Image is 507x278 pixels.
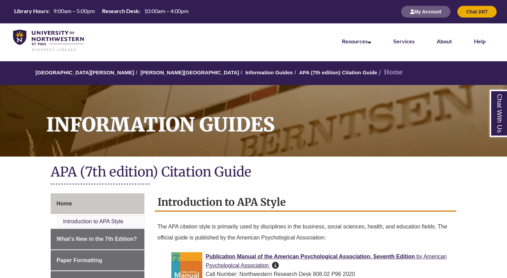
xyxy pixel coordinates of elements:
[342,38,371,44] a: Resources
[377,67,403,77] li: Home
[51,229,144,249] a: What's New in the 7th Edition?
[401,9,450,14] a: My Account
[140,69,239,75] a: [PERSON_NAME][GEOGRAPHIC_DATA]
[437,38,452,44] a: About
[457,9,497,14] a: Chat 24/7
[401,6,450,18] button: My Account
[51,193,144,214] a: Home
[299,69,377,75] a: APA (7th edition) Citation Guide
[57,236,137,242] span: What's New in the 7th Edition?
[206,254,415,259] span: Publication Manual of the American Psychological Association, Seventh Edition
[51,163,456,182] h1: APA (7th edition) Citation Guide
[11,7,51,15] th: Library Hours:
[158,218,454,246] p: The APA citation style is primarily used by disciplines in the business, social sciences, health,...
[63,218,123,224] a: Introduction to APA Style
[36,69,134,75] a: [GEOGRAPHIC_DATA][PERSON_NAME]
[57,201,72,206] span: Home
[57,257,102,263] span: Paper Formatting
[206,254,447,268] span: American Psychological Association
[11,7,191,16] table: Hours Today
[155,193,456,212] h2: Introduction to APA Style
[457,6,497,18] button: Chat 24/7
[393,38,415,44] a: Services
[99,7,141,15] th: Research Desk:
[39,85,507,148] h1: Information Guides
[416,254,422,259] span: by
[245,69,293,75] a: Information Guides
[51,250,144,271] a: Paper Formatting
[11,7,191,17] a: Hours Today
[474,38,486,44] a: Help
[53,8,95,14] span: 9:00am – 5:00pm
[13,30,84,52] img: UNWSP Library Logo
[206,254,447,268] a: Publication Manual of the American Psychological Association, Seventh Edition by American Psychol...
[144,8,189,14] span: 10:00am – 4:00pm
